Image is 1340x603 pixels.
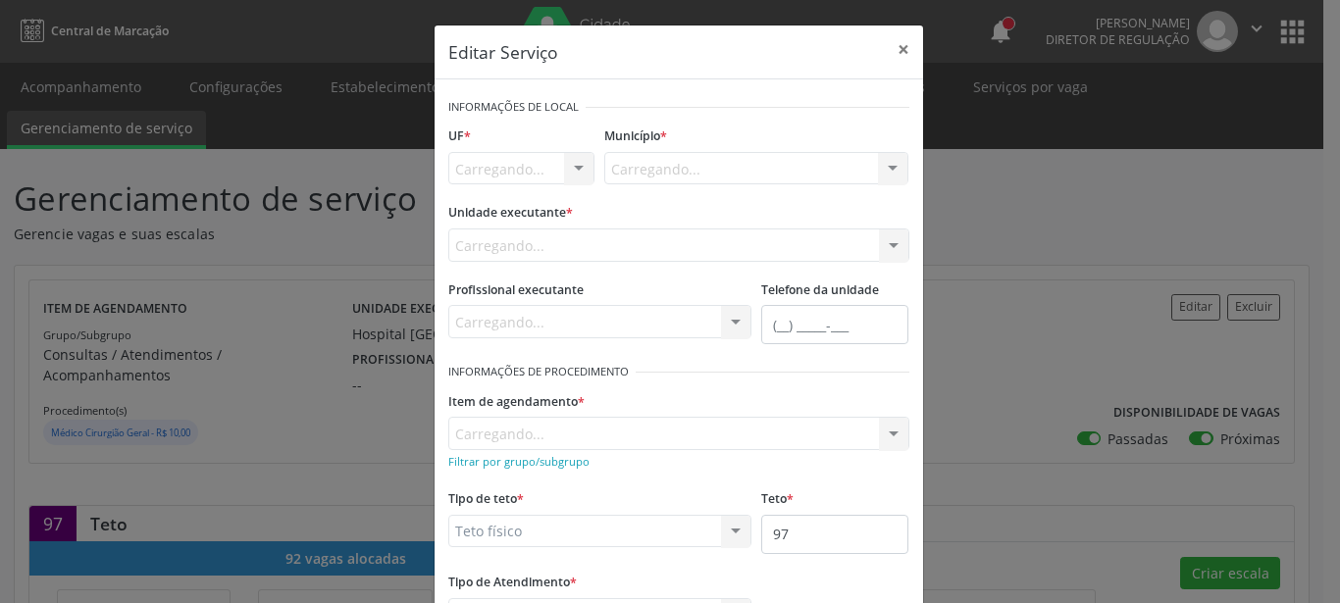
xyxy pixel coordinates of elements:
small: Informações de Procedimento [448,364,629,380]
label: Item de agendamento [448,386,585,417]
label: UF [448,122,471,152]
label: Tipo de teto [448,484,524,515]
label: Profissional executante [448,276,584,306]
label: Município [604,122,667,152]
label: Telefone da unidade [761,276,879,306]
input: Ex. 100 [761,515,908,554]
small: Informações de Local [448,99,579,116]
label: Tipo de Atendimento [448,568,577,598]
label: Teto [761,484,794,515]
button: Close [884,25,923,74]
h5: Editar Serviço [448,39,558,65]
input: (__) _____-___ [761,305,908,344]
a: Filtrar por grupo/subgrupo [448,451,590,470]
label: Unidade executante [448,198,573,228]
small: Filtrar por grupo/subgrupo [448,454,590,469]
